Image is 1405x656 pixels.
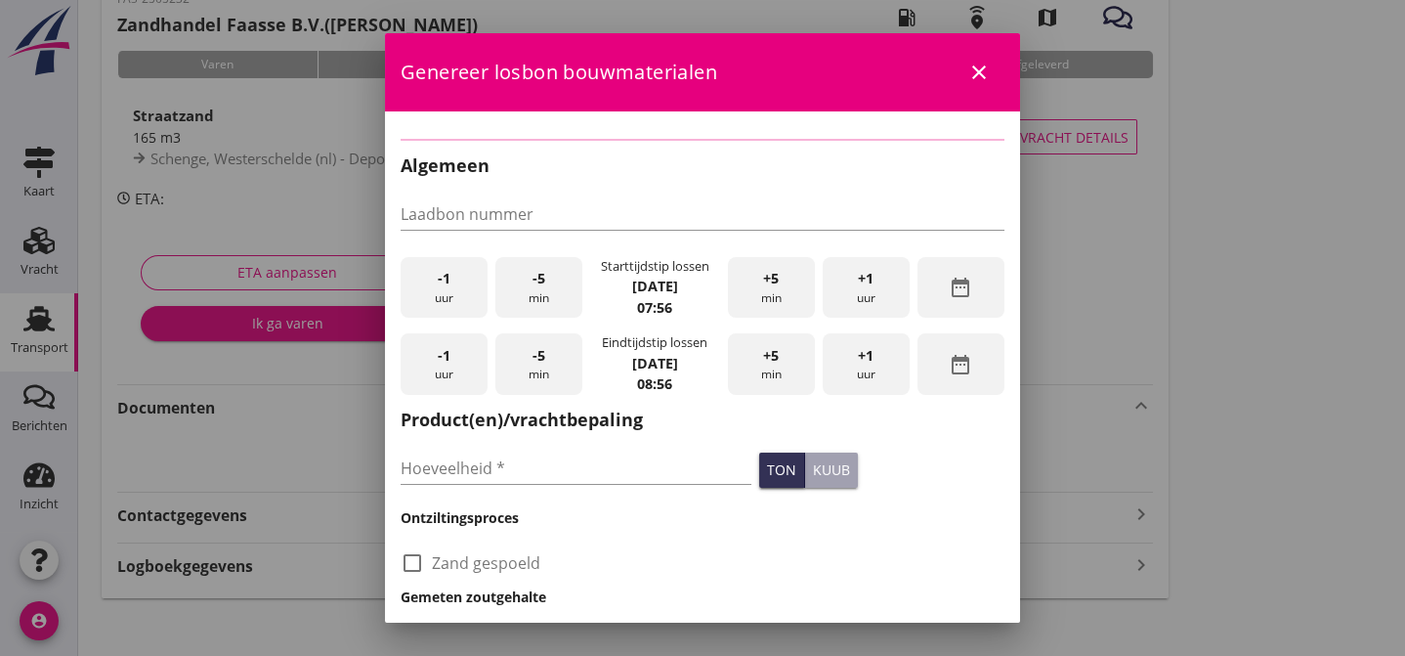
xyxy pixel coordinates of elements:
[401,453,751,484] input: Hoeveelheid *
[432,553,540,573] label: Zand gespoeld
[385,33,1020,111] div: Genereer losbon bouwmaterialen
[823,257,910,319] div: uur
[949,276,972,299] i: date_range
[858,268,873,289] span: +1
[637,374,672,393] strong: 08:56
[495,333,582,395] div: min
[858,345,873,367] span: +1
[532,345,545,367] span: -5
[401,333,488,395] div: uur
[763,268,779,289] span: +5
[813,459,850,480] div: kuub
[601,257,709,276] div: Starttijdstip lossen
[401,587,1004,607] h3: Gemeten zoutgehalte
[438,345,450,367] span: -1
[728,333,815,395] div: min
[495,257,582,319] div: min
[401,257,488,319] div: uur
[401,407,1004,433] h2: Product(en)/vrachtbepaling
[759,453,805,488] button: ton
[823,333,910,395] div: uur
[949,353,972,376] i: date_range
[728,257,815,319] div: min
[767,459,796,480] div: ton
[401,507,1004,528] h3: Ontziltingsproces
[805,453,858,488] button: kuub
[967,61,991,84] i: close
[763,345,779,367] span: +5
[532,268,545,289] span: -5
[438,268,450,289] span: -1
[401,153,1004,179] h2: Algemeen
[637,298,672,317] strong: 07:56
[632,354,678,372] strong: [DATE]
[632,277,678,295] strong: [DATE]
[602,333,707,352] div: Eindtijdstip lossen
[401,198,1004,230] input: Laadbon nummer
